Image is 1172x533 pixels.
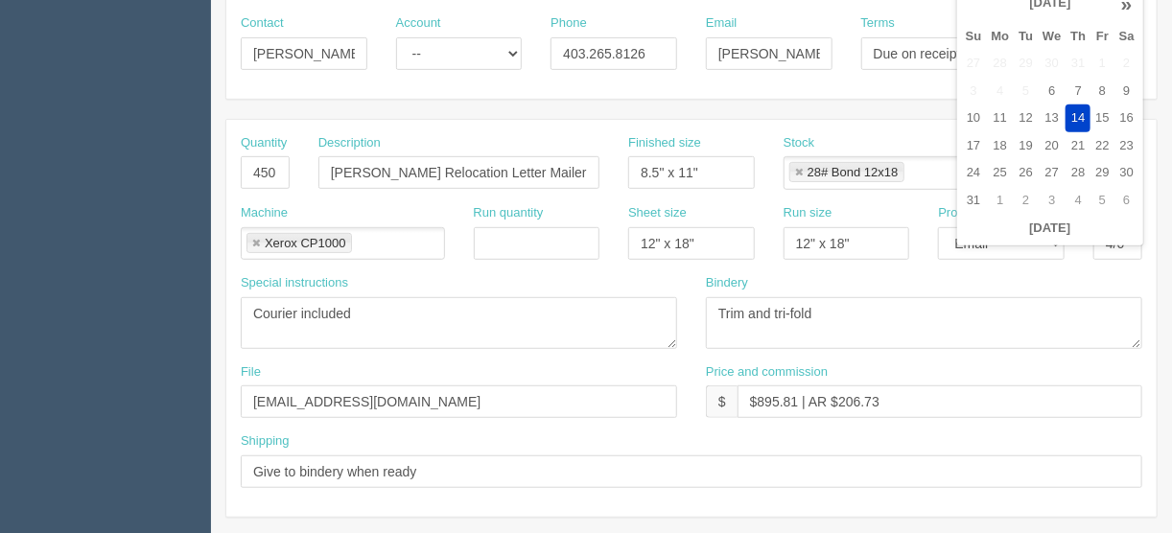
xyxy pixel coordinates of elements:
[318,134,381,152] label: Description
[1066,187,1090,215] td: 4
[1090,78,1113,105] td: 8
[961,215,1139,243] th: [DATE]
[706,385,738,418] div: $
[1014,23,1038,51] th: Tu
[241,297,677,349] textarea: Courier included
[961,104,987,132] td: 10
[961,23,987,51] th: Su
[396,14,441,33] label: Account
[987,159,1015,187] td: 25
[1114,187,1139,215] td: 6
[987,78,1015,105] td: 4
[808,166,899,178] div: 28# Bond 12x18
[1090,50,1113,78] td: 1
[241,14,284,33] label: Contact
[987,104,1015,132] td: 11
[1090,132,1113,160] td: 22
[1014,187,1038,215] td: 2
[241,134,287,152] label: Quantity
[1114,50,1139,78] td: 2
[1066,23,1090,51] th: Th
[961,159,987,187] td: 24
[1090,23,1113,51] th: Fr
[628,134,701,152] label: Finished size
[706,297,1142,349] textarea: Trim and tri-fold
[706,14,738,33] label: Email
[1114,78,1139,105] td: 9
[1038,104,1066,132] td: 13
[1114,132,1139,160] td: 23
[784,134,815,152] label: Stock
[1066,132,1090,160] td: 21
[1066,78,1090,105] td: 7
[241,204,288,222] label: Machine
[1066,159,1090,187] td: 28
[706,274,748,292] label: Bindery
[1090,187,1113,215] td: 5
[1038,23,1066,51] th: We
[987,187,1015,215] td: 1
[1038,187,1066,215] td: 3
[987,50,1015,78] td: 28
[1090,104,1113,132] td: 15
[1014,78,1038,105] td: 5
[1038,50,1066,78] td: 30
[1038,78,1066,105] td: 6
[551,14,587,33] label: Phone
[1014,104,1038,132] td: 12
[265,237,346,249] div: Xerox CP1000
[987,132,1015,160] td: 18
[784,204,832,222] label: Run size
[241,274,348,292] label: Special instructions
[1066,104,1090,132] td: 14
[1038,159,1066,187] td: 27
[241,363,261,382] label: File
[1014,132,1038,160] td: 19
[1114,23,1139,51] th: Sa
[961,50,987,78] td: 27
[961,78,987,105] td: 3
[1066,50,1090,78] td: 31
[861,14,895,33] label: Terms
[1090,159,1113,187] td: 29
[1114,159,1139,187] td: 30
[1014,50,1038,78] td: 29
[706,363,828,382] label: Price and commission
[1038,132,1066,160] td: 20
[938,204,968,222] label: Proof
[1014,159,1038,187] td: 26
[628,204,687,222] label: Sheet size
[987,23,1015,51] th: Mo
[961,132,987,160] td: 17
[474,204,544,222] label: Run quantity
[241,432,290,451] label: Shipping
[1114,104,1139,132] td: 16
[961,187,987,215] td: 31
